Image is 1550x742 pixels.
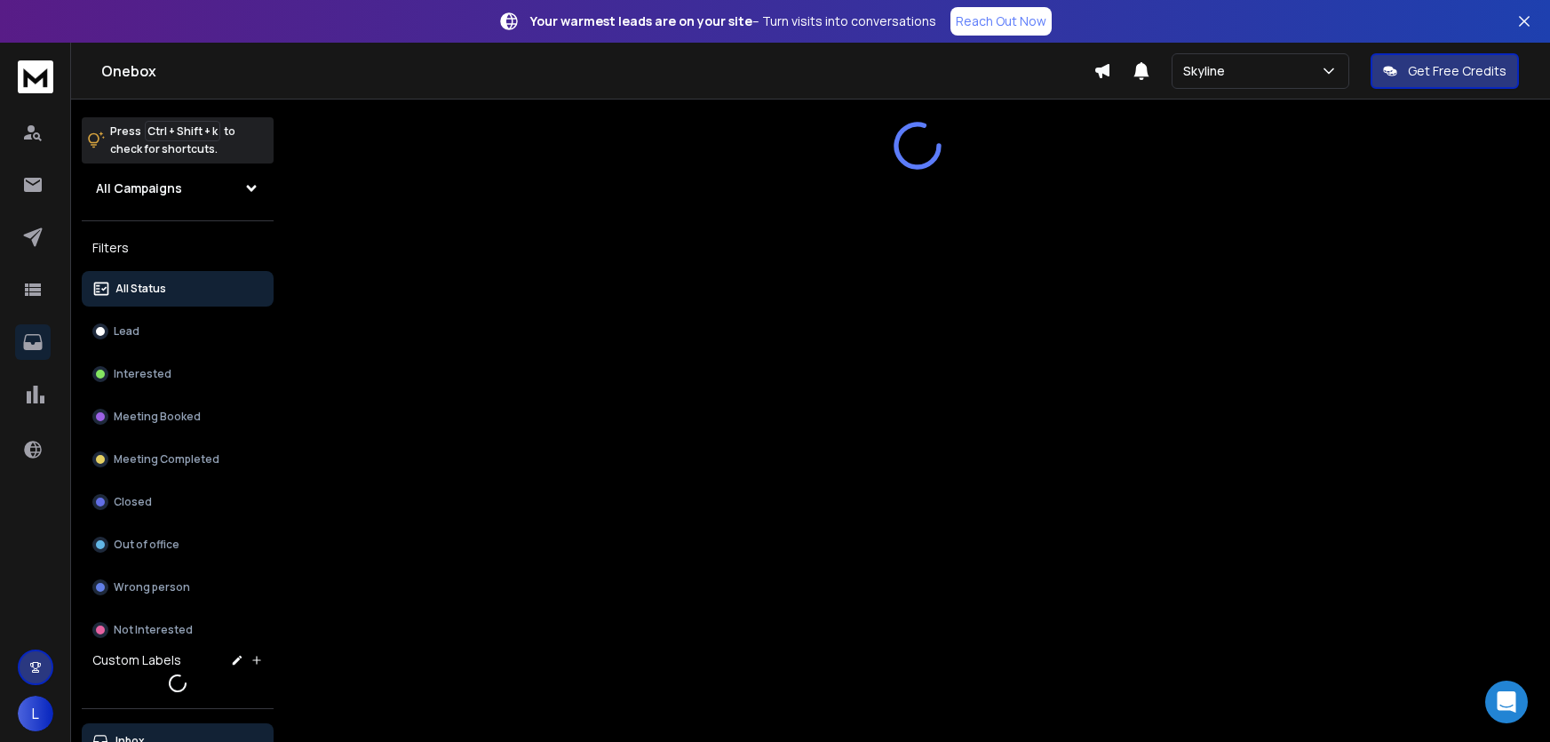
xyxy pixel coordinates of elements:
button: All Status [82,271,274,307]
button: Meeting Completed [82,442,274,477]
p: Interested [114,367,171,381]
button: Out of office [82,527,274,562]
p: Meeting Booked [114,410,201,424]
p: Out of office [114,538,179,552]
a: Reach Out Now [950,7,1052,36]
button: Closed [82,484,274,520]
p: All Status [115,282,166,296]
button: Wrong person [82,570,274,605]
button: Meeting Booked [82,399,274,435]
strong: Your warmest leads are on your site [530,12,752,29]
p: Wrong person [114,580,190,594]
p: Closed [114,495,152,509]
h1: All Campaigns [96,180,182,197]
button: Get Free Credits [1371,53,1519,89]
p: – Turn visits into conversations [530,12,936,30]
p: Skyline [1183,62,1232,80]
img: logo [18,60,53,93]
button: L [18,696,53,731]
p: Reach Out Now [956,12,1046,30]
h1: Onebox [101,60,1093,82]
button: Not Interested [82,612,274,648]
button: All Campaigns [82,171,274,206]
div: Open Intercom Messenger [1485,681,1528,723]
h3: Filters [82,235,274,260]
h3: Custom Labels [92,651,181,669]
button: Lead [82,314,274,349]
button: Interested [82,356,274,392]
p: Lead [114,324,139,339]
p: Get Free Credits [1408,62,1506,80]
p: Not Interested [114,623,193,637]
p: Meeting Completed [114,452,219,467]
span: Ctrl + Shift + k [145,121,220,141]
p: Press to check for shortcuts. [110,123,235,158]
